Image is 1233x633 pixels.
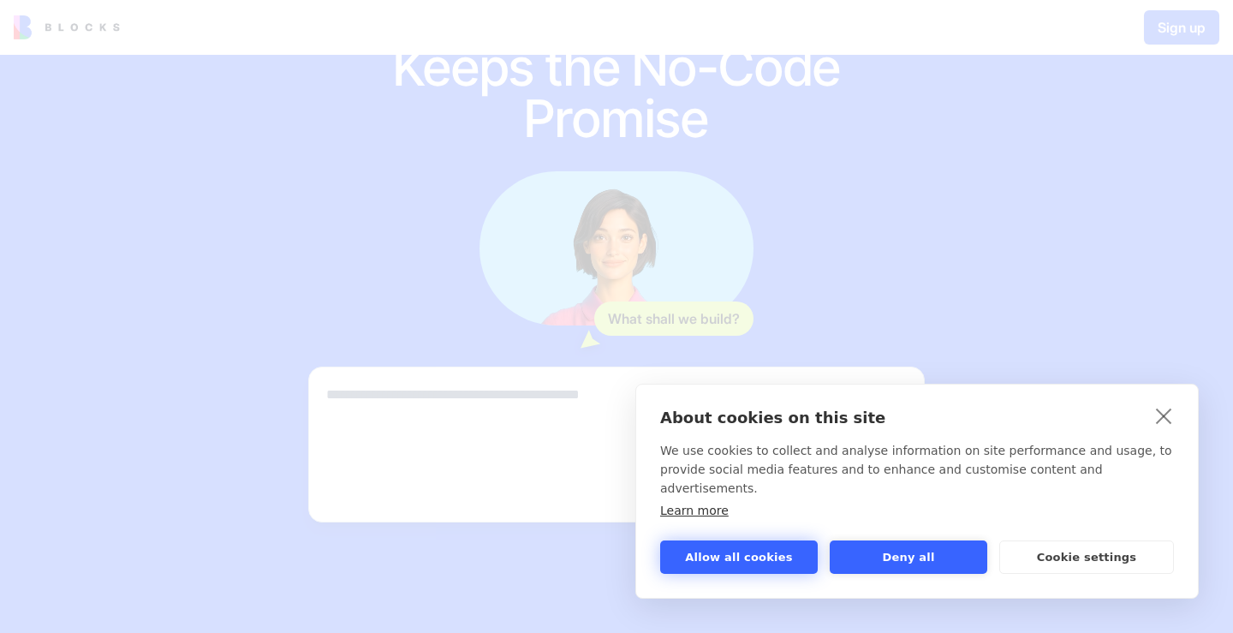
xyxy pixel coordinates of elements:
[1151,402,1177,429] a: close
[830,540,987,574] button: Deny all
[660,540,818,574] button: Allow all cookies
[660,441,1174,498] p: We use cookies to collect and analyse information on site performance and usage, to provide socia...
[660,504,729,517] a: Learn more
[660,409,885,427] strong: About cookies on this site
[999,540,1174,574] button: Cookie settings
